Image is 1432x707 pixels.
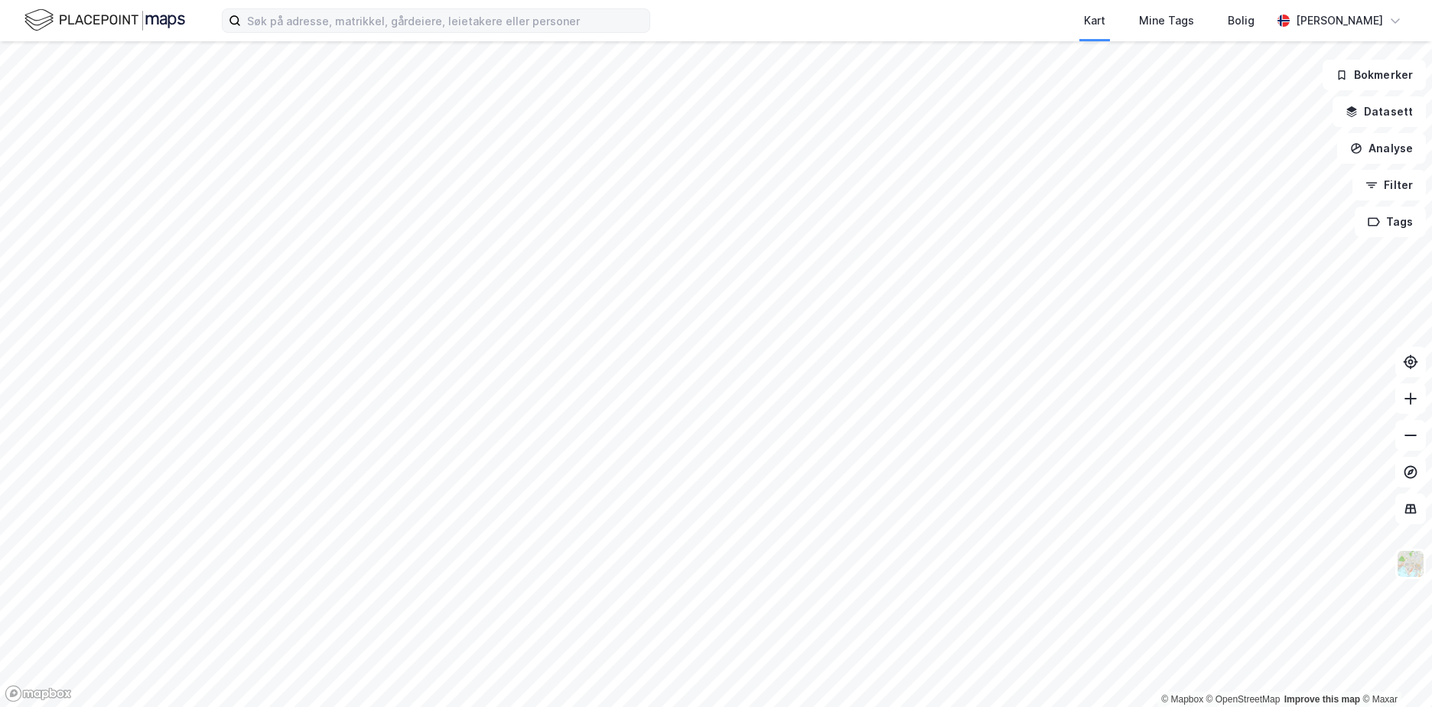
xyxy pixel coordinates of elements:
[1296,11,1383,30] div: [PERSON_NAME]
[1284,694,1360,705] a: Improve this map
[1356,634,1432,707] div: Kontrollprogram for chat
[1323,60,1426,90] button: Bokmerker
[1206,694,1281,705] a: OpenStreetMap
[1333,96,1426,127] button: Datasett
[1161,694,1203,705] a: Mapbox
[1396,549,1425,578] img: Z
[5,685,72,702] a: Mapbox homepage
[1356,634,1432,707] iframe: Chat Widget
[1139,11,1194,30] div: Mine Tags
[1084,11,1105,30] div: Kart
[241,9,649,32] input: Søk på adresse, matrikkel, gårdeiere, leietakere eller personer
[1337,133,1426,164] button: Analyse
[1228,11,1255,30] div: Bolig
[1355,207,1426,237] button: Tags
[24,7,185,34] img: logo.f888ab2527a4732fd821a326f86c7f29.svg
[1352,170,1426,200] button: Filter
